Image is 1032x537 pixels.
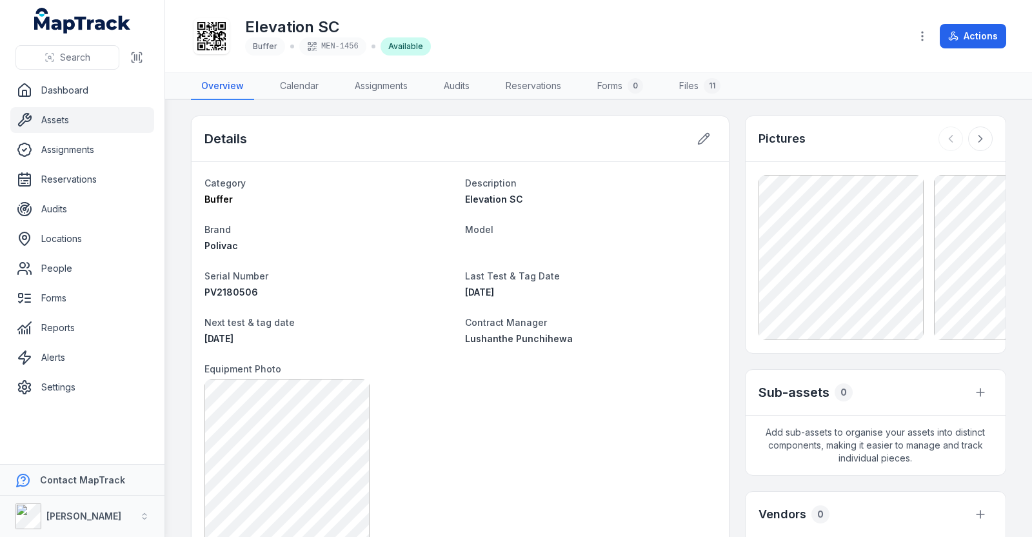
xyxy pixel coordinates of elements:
div: 0 [628,78,643,94]
div: 11 [704,78,720,94]
a: Assignments [344,73,418,100]
a: Audits [10,196,154,222]
span: [DATE] [465,287,494,298]
span: Add sub-assets to organise your assets into distinct components, making it easier to manage and t... [746,416,1006,475]
span: Equipment Photo [204,363,281,374]
span: Elevation SC [465,194,523,205]
a: Assignments [10,137,154,163]
h2: Details [204,130,247,148]
span: Contract Manager [465,317,547,328]
a: Overview [191,73,254,100]
div: 0 [811,505,829,523]
time: 8/13/2025, 10:00:00 AM [465,287,494,298]
a: Assets [10,107,154,133]
span: Description [465,177,517,188]
a: Calendar [270,73,329,100]
h3: Vendors [759,505,806,523]
span: Search [60,51,90,64]
h3: Pictures [759,130,806,148]
a: Files11 [669,73,731,100]
a: Lushanthe Punchihewa [465,332,715,345]
span: Buffer [204,194,233,205]
span: [DATE] [204,333,233,344]
time: 2/13/2026, 11:00:00 AM [204,333,233,344]
div: Available [381,37,431,56]
span: Serial Number [204,270,268,281]
span: Brand [204,224,231,235]
a: Alerts [10,345,154,370]
strong: Contact MapTrack [40,474,125,485]
a: Reports [10,315,154,341]
a: Dashboard [10,77,154,103]
h2: Sub-assets [759,383,829,401]
span: Next test & tag date [204,317,295,328]
button: Actions [940,24,1006,48]
a: Reservations [10,167,154,192]
span: Model [465,224,493,235]
a: Forms0 [587,73,653,100]
span: Category [204,177,246,188]
a: People [10,256,154,281]
a: Settings [10,374,154,400]
div: MEN-1456 [299,37,366,56]
a: MapTrack [34,8,131,34]
strong: [PERSON_NAME] [46,511,121,522]
span: PV2180506 [204,287,258,298]
button: Search [15,45,119,70]
a: Locations [10,226,154,252]
a: Audits [433,73,480,100]
span: Buffer [253,41,277,51]
a: Reservations [495,73,571,100]
div: 0 [835,383,853,401]
a: Forms [10,285,154,311]
span: Last Test & Tag Date [465,270,560,281]
span: Polivac [204,240,238,251]
h1: Elevation SC [245,17,431,37]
